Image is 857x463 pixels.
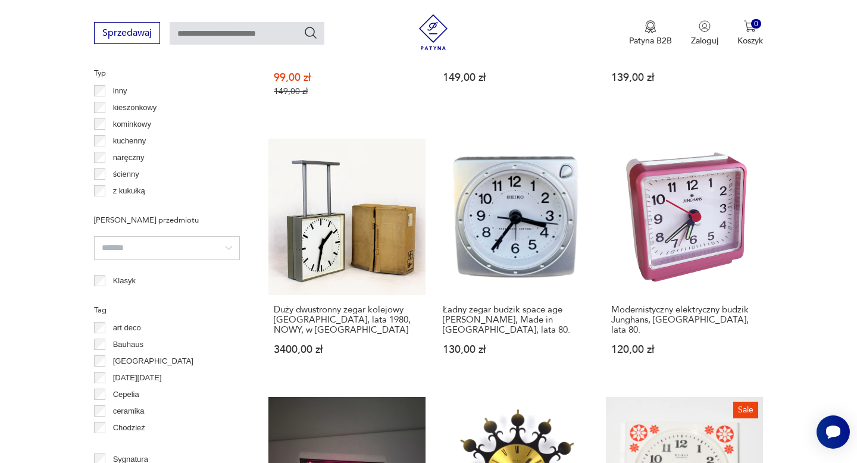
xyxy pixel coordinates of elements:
[629,20,672,46] button: Patyna B2B
[113,421,145,434] p: Chodzież
[415,14,451,50] img: Patyna - sklep z meblami i dekoracjami vintage
[645,20,656,33] img: Ikona medalu
[113,151,145,164] p: naręczny
[629,35,672,46] p: Patyna B2B
[113,118,151,131] p: kominkowy
[443,305,589,335] h3: Ładny zegar budzik space age [PERSON_NAME], Made in [GEOGRAPHIC_DATA], lata 80.
[113,338,143,351] p: Bauhaus
[611,305,757,335] h3: Modernistyczny elektryczny budzik Junghans, [GEOGRAPHIC_DATA], lata 80.
[113,101,157,114] p: kieszonkowy
[274,73,420,83] p: 99,00 zł
[699,20,711,32] img: Ikonka użytkownika
[751,19,761,29] div: 0
[94,30,160,38] a: Sprzedawaj
[691,20,718,46] button: Zaloguj
[113,168,139,181] p: ścienny
[817,415,850,449] iframe: Smartsupp widget button
[691,35,718,46] p: Zaloguj
[113,274,136,287] p: Klasyk
[606,139,762,378] a: Modernistyczny elektryczny budzik Junghans, Niemcy, lata 80.Modernistyczny elektryczny budzik Jun...
[737,20,763,46] button: 0Koszyk
[304,26,318,40] button: Szukaj
[268,139,425,378] a: Duży dwustronny zegar kolejowy Pragotron, lata 1980, NOWY, w pudełkuDuży dwustronny zegar kolejow...
[274,345,420,355] p: 3400,00 zł
[94,214,240,227] p: [PERSON_NAME] przedmiotu
[94,22,160,44] button: Sprzedawaj
[94,67,240,80] p: Typ
[113,134,146,148] p: kuchenny
[113,184,145,198] p: z kukułką
[113,355,193,368] p: [GEOGRAPHIC_DATA]
[113,405,145,418] p: ceramika
[611,73,757,83] p: 139,00 zł
[744,20,756,32] img: Ikona koszyka
[113,321,141,334] p: art deco
[113,85,127,98] p: inny
[113,388,139,401] p: Cepelia
[94,304,240,317] p: Tag
[443,73,589,83] p: 149,00 zł
[629,20,672,46] a: Ikona medaluPatyna B2B
[443,345,589,355] p: 130,00 zł
[274,86,420,96] p: 149,00 zł
[737,35,763,46] p: Koszyk
[611,345,757,355] p: 120,00 zł
[437,139,594,378] a: Ładny zegar budzik space age Seiko, Made in Japan, lata 80.Ładny zegar budzik space age [PERSON_N...
[113,371,162,384] p: [DATE][DATE]
[113,438,143,451] p: Ćmielów
[274,305,420,335] h3: Duży dwustronny zegar kolejowy [GEOGRAPHIC_DATA], lata 1980, NOWY, w [GEOGRAPHIC_DATA]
